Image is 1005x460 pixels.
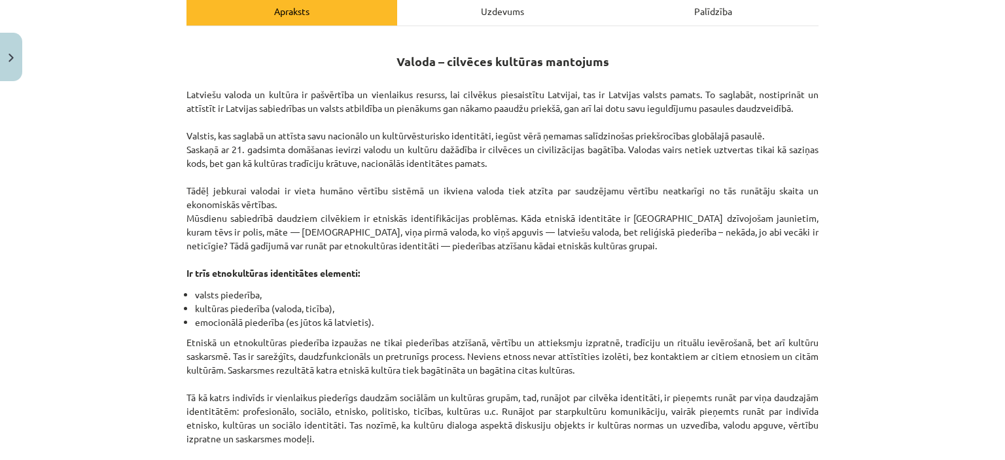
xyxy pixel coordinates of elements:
[195,288,819,302] li: valsts piederība,
[195,315,819,329] li: emocionālā piederība (es jūtos kā latvietis).
[186,267,360,279] strong: Ir trīs etnokultūras identitātes elementi:
[186,74,819,280] p: Latviešu valoda un kultūra ir pašvērtība un vienlaikus resurss, lai cilvēkus piesaistītu Latvijai...
[9,54,14,62] img: icon-close-lesson-0947bae3869378f0d4975bcd49f059093ad1ed9edebbc8119c70593378902aed.svg
[397,54,609,69] strong: Valoda – cilvēces kultūras mantojums
[195,302,819,315] li: kultūras piederība (valoda, ticība),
